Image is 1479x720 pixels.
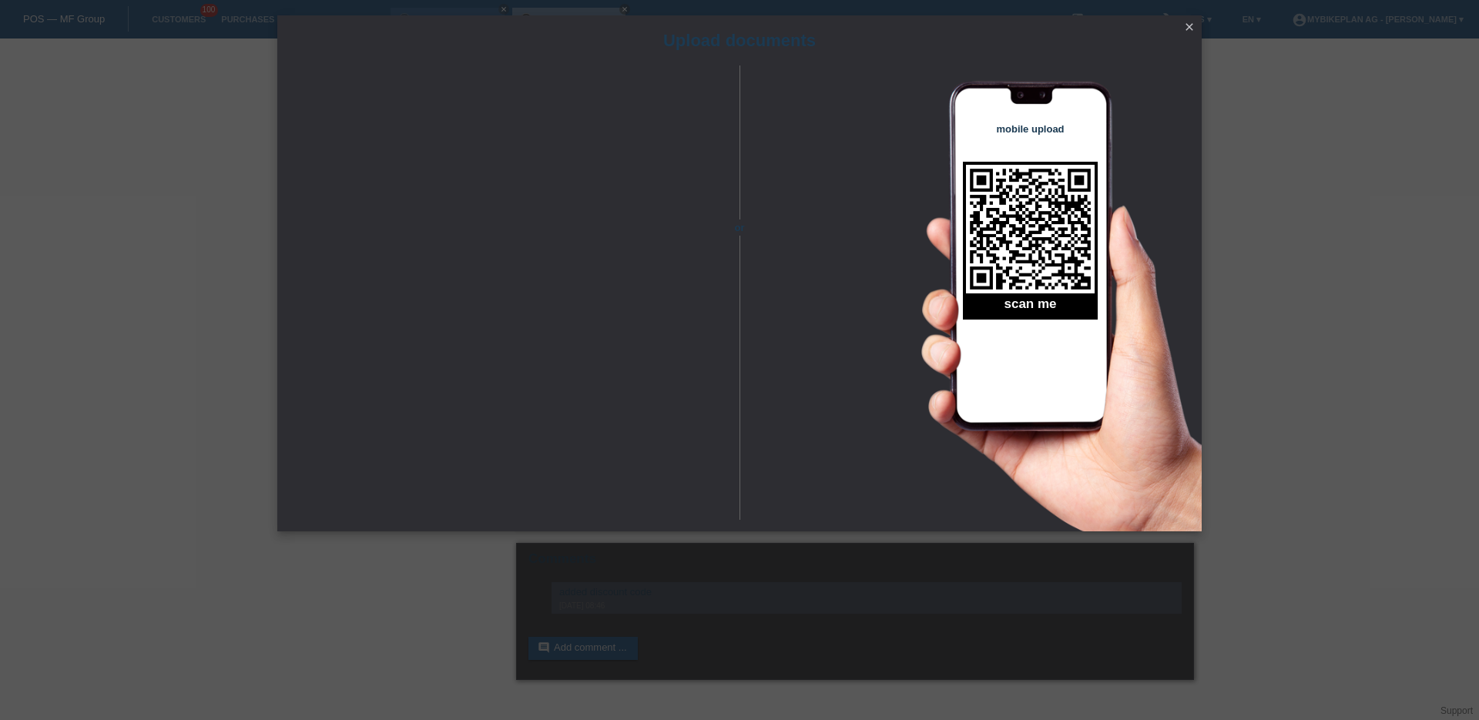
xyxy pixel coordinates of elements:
h1: Upload documents [277,31,1202,50]
span: or [713,219,766,236]
i: close [1183,21,1196,33]
h2: scan me [963,296,1098,320]
iframe: Upload [300,104,713,489]
h4: mobile upload [963,123,1098,135]
a: close [1179,19,1199,37]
